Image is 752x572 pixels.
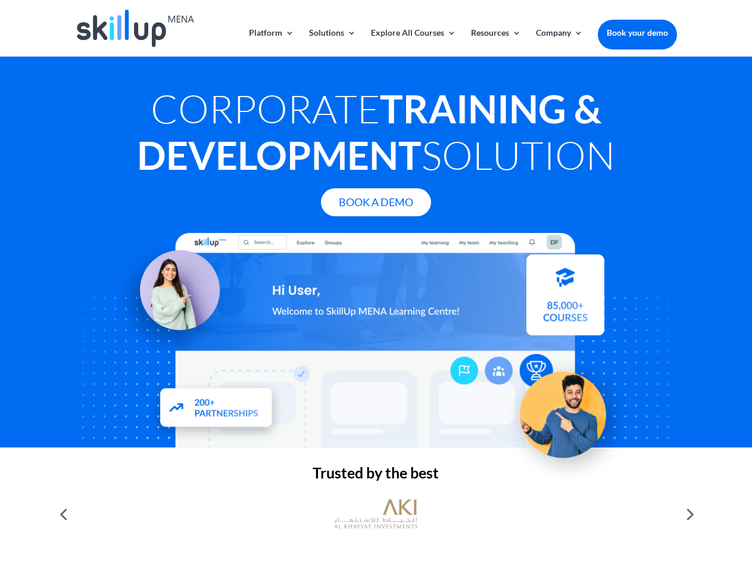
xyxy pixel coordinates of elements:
[75,465,676,486] h2: Trusted by the best
[334,493,417,535] img: al khayyat investments logo
[309,29,356,57] a: Solutions
[371,29,456,57] a: Explore All Courses
[148,384,286,449] img: Partners - SkillUp Mena
[249,29,294,57] a: Platform
[75,85,676,184] h1: Corporate Solution
[321,188,431,216] a: Book A Demo
[471,29,521,57] a: Resources
[503,353,635,485] img: Upskill your workforce - SkillUp
[137,85,601,178] strong: Training & Development
[111,234,232,354] img: Learning Management Solution - SkillUp
[536,29,583,57] a: Company
[598,20,677,46] a: Book your demo
[554,443,752,572] iframe: Chat Widget
[526,258,604,339] img: Courses library - SkillUp MENA
[77,10,194,47] img: Skillup Mena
